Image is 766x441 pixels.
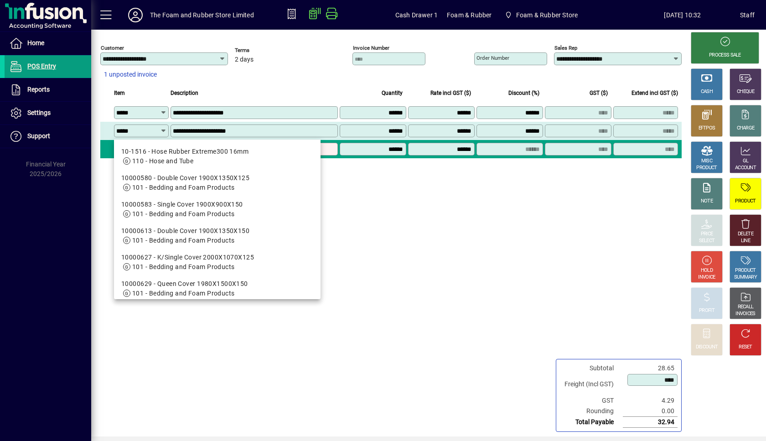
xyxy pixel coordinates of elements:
div: EFTPOS [699,125,715,132]
div: DISCOUNT [696,344,718,351]
mat-label: Sales rep [554,45,577,51]
span: Rate incl GST ($) [430,88,471,98]
mat-label: Order number [476,55,509,61]
span: 2 days [235,56,254,63]
mat-option: 10000613 - Double Cover 1900X1350X150 [114,223,321,249]
div: ACCOUNT [735,165,756,171]
div: The Foam and Rubber Store Limited [150,8,254,22]
mat-option: 10-1516 - Hose Rubber Extreme300 16mm [114,143,321,170]
mat-option: 10000629 - Queen Cover 1980X1500X150 [114,275,321,302]
div: INVOICES [735,311,755,317]
div: HOLD [701,267,713,274]
span: Extend incl GST ($) [631,88,678,98]
mat-option: 10000583 - Single Cover 1900X900X150 [114,196,321,223]
span: Description [171,88,198,98]
span: Cash Drawer 1 [395,8,438,22]
div: GL [743,158,749,165]
span: Terms [235,47,290,53]
div: 10000627 - K/Single Cover 2000X1070X125 [121,253,313,262]
div: SUMMARY [734,274,757,281]
span: 1 unposted invoice [104,70,157,79]
td: 0.00 [623,406,678,417]
button: Profile [121,7,150,23]
div: PROFIT [699,307,714,314]
mat-option: 10000580 - Double Cover 1900X1350X125 [114,170,321,196]
div: LINE [741,238,750,244]
td: GST [560,395,623,406]
div: CHARGE [737,125,755,132]
div: CHEQUE [737,88,754,95]
div: 10000580 - Double Cover 1900X1350X125 [121,173,313,183]
td: 28.65 [623,363,678,374]
span: Foam & Rubber [447,8,492,22]
a: Home [5,32,91,55]
span: Home [27,39,44,47]
div: 10000583 - Single Cover 1900X900X150 [121,200,313,209]
div: INVOICE [698,274,715,281]
span: 101 - Bedding and Foam Products [132,263,235,270]
div: RESET [739,344,752,351]
a: Settings [5,102,91,125]
div: PRODUCT [735,198,756,205]
span: 101 - Bedding and Foam Products [132,237,235,244]
span: Reports [27,86,50,93]
span: Support [27,132,50,140]
div: PRODUCT [696,165,717,171]
div: 10-1516 - Hose Rubber Extreme300 16mm [121,147,313,156]
td: 4.29 [623,395,678,406]
span: Foam & Rubber Store [516,8,578,22]
td: Freight (Incl GST) [560,374,623,395]
td: Subtotal [560,363,623,374]
mat-label: Customer [101,45,124,51]
div: 10000613 - Double Cover 1900X1350X150 [121,226,313,236]
span: 110 - Hose and Tube [132,157,193,165]
div: Staff [740,8,755,22]
div: NOTE [701,198,713,205]
span: Foam & Rubber Store [501,7,581,23]
a: Support [5,125,91,148]
span: POS Entry [27,62,56,70]
div: RECALL [738,304,754,311]
td: Total Payable [560,417,623,428]
div: DELETE [738,231,753,238]
span: [DATE] 10:32 [625,8,740,22]
span: Settings [27,109,51,116]
td: Rounding [560,406,623,417]
div: PRODUCT [735,267,756,274]
td: 32.94 [623,417,678,428]
span: 101 - Bedding and Foam Products [132,290,235,297]
span: 101 - Bedding and Foam Products [132,210,235,218]
div: CASH [701,88,713,95]
mat-label: Invoice number [353,45,389,51]
span: GST ($) [590,88,608,98]
div: PROCESS SALE [709,52,741,59]
span: Quantity [382,88,403,98]
span: Discount (%) [508,88,539,98]
div: PRICE [701,231,713,238]
a: Reports [5,78,91,101]
button: 1 unposted invoice [100,67,160,83]
span: 101 - Bedding and Foam Products [132,184,235,191]
div: 10000629 - Queen Cover 1980X1500X150 [121,279,313,289]
span: Item [114,88,125,98]
div: MISC [701,158,712,165]
div: SELECT [699,238,715,244]
mat-option: 10000627 - K/Single Cover 2000X1070X125 [114,249,321,275]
